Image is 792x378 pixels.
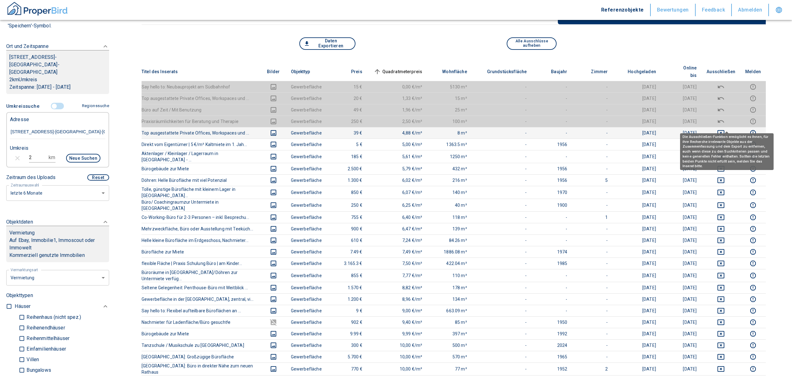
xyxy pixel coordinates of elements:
button: images [266,365,281,373]
td: 1956 [532,174,572,186]
button: report this listing [745,201,761,209]
td: Gewerbefläche [286,139,327,150]
td: 2,50 €/m² [367,116,427,127]
td: - [472,81,532,92]
td: [DATE] [661,150,702,163]
td: Gewerbefläche [286,282,327,293]
td: 4,88 €/m² [367,127,427,139]
td: - [472,163,532,174]
td: Gewerbefläche [286,150,327,163]
button: deselect this listing [707,106,735,114]
td: 5,61 €/m² [367,150,427,163]
button: images [266,237,281,244]
td: [DATE] [613,258,661,269]
td: 8,96 €/m² [367,293,427,305]
th: Titel des Inserats [142,62,261,81]
td: - [572,150,613,163]
td: [DATE] [661,186,702,199]
td: - [472,186,532,199]
td: 6,07 €/m² [367,186,427,199]
td: 110 m² [427,269,472,282]
div: Ort und Zeitspanne[STREET_ADDRESS]-[GEOGRAPHIC_DATA]-[GEOGRAPHIC_DATA]2kmUmkreisZeitspanne: [DATE... [6,36,109,100]
td: - [572,246,613,258]
td: 6,25 €/m² [367,199,427,211]
td: 1,33 €/m² [367,92,427,104]
td: - [532,92,572,104]
td: 8,82 €/m² [367,282,427,293]
td: [DATE] [613,92,661,104]
td: [DATE] [613,81,661,92]
td: Gewerbefläche [286,127,327,139]
button: deselect this listing [707,365,735,373]
td: 5130 m² [427,81,472,92]
button: deselect this listing [707,201,735,209]
td: 1974 [532,246,572,258]
th: Say hello to: Neubauprojekt am Südbahnhof [142,81,261,92]
td: - [472,174,532,186]
td: 0,00 €/m² [367,81,427,92]
td: - [532,81,572,92]
td: - [532,127,572,139]
td: [DATE] [661,282,702,293]
button: Bewertungen [651,4,696,16]
th: Ausschließen [702,62,740,81]
div: letzte 6 Monate [6,269,109,286]
button: deselect this listing [707,189,735,196]
button: Abmelden [732,4,769,16]
th: Tolle, günstige Bürofläche mit kleinem Lager in [GEOGRAPHIC_DATA]... [142,186,261,199]
button: report this listing [745,295,761,303]
p: Objekttypen [6,292,109,299]
button: images [266,248,281,256]
td: [DATE] [661,234,702,246]
td: 5,79 €/m² [367,163,427,174]
td: - [472,127,532,139]
td: [DATE] [661,139,702,150]
div: ObjektdatenVermietungAuf Ebay, Immobilie1, Immoscout oder ImmoweltKommerziell genutzte Immobilien [6,212,109,268]
td: 3.165.3 € [327,258,367,269]
button: deselect this listing [707,214,735,221]
td: 1.300 € [327,174,367,186]
td: - [572,163,613,174]
p: Zeitspanne: [DATE] - [DATE] [9,83,106,91]
p: Zeitraum des Uploads [6,174,56,181]
td: 422.04 m² [427,258,472,269]
td: 7,49 €/m² [367,246,427,258]
td: [DATE] [661,81,702,92]
td: 2.500 € [327,163,367,174]
td: - [532,150,572,163]
td: [DATE] [661,104,702,116]
td: [DATE] [661,258,702,269]
td: 216 m² [427,174,472,186]
a: ProperBird Logo and Home Button [6,1,69,19]
td: Gewerbefläche [286,81,327,92]
th: Döhren: Helle Bürofläche mit viel Potenzial [142,174,261,186]
button: images [266,307,281,314]
button: images [266,284,281,291]
th: flexible Fläche | Praxis Schulung Büro | am Kinder... [142,258,261,269]
button: report this listing [745,177,761,184]
td: 6,02 €/m² [367,174,427,186]
td: 49 € [327,104,367,116]
td: 1956 [532,163,572,174]
td: 134 m² [427,293,472,305]
button: deselect this listing [707,177,735,184]
th: Büro/ Coachingraumzur Untermiete in [GEOGRAPHIC_DATA] [142,199,261,211]
td: Gewerbefläche [286,223,327,234]
td: 7,24 €/m² [367,234,427,246]
th: Helle kleine Bürofläche im Erdgeschoss, Nachmieter... [142,234,261,246]
span: Baujahr [541,68,567,75]
td: 1985 [532,258,572,269]
td: [DATE] [613,199,661,211]
td: - [572,116,613,127]
button: report this listing [745,214,761,221]
td: 250 € [327,199,367,211]
button: images [266,225,281,233]
button: deselect this listing [707,284,735,291]
td: [DATE] [613,127,661,139]
span: Hochgeladen [618,68,656,75]
td: 755 € [327,211,367,223]
td: - [572,104,613,116]
td: - [532,234,572,246]
button: deselect this listing [707,342,735,349]
td: [DATE] [613,246,661,258]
